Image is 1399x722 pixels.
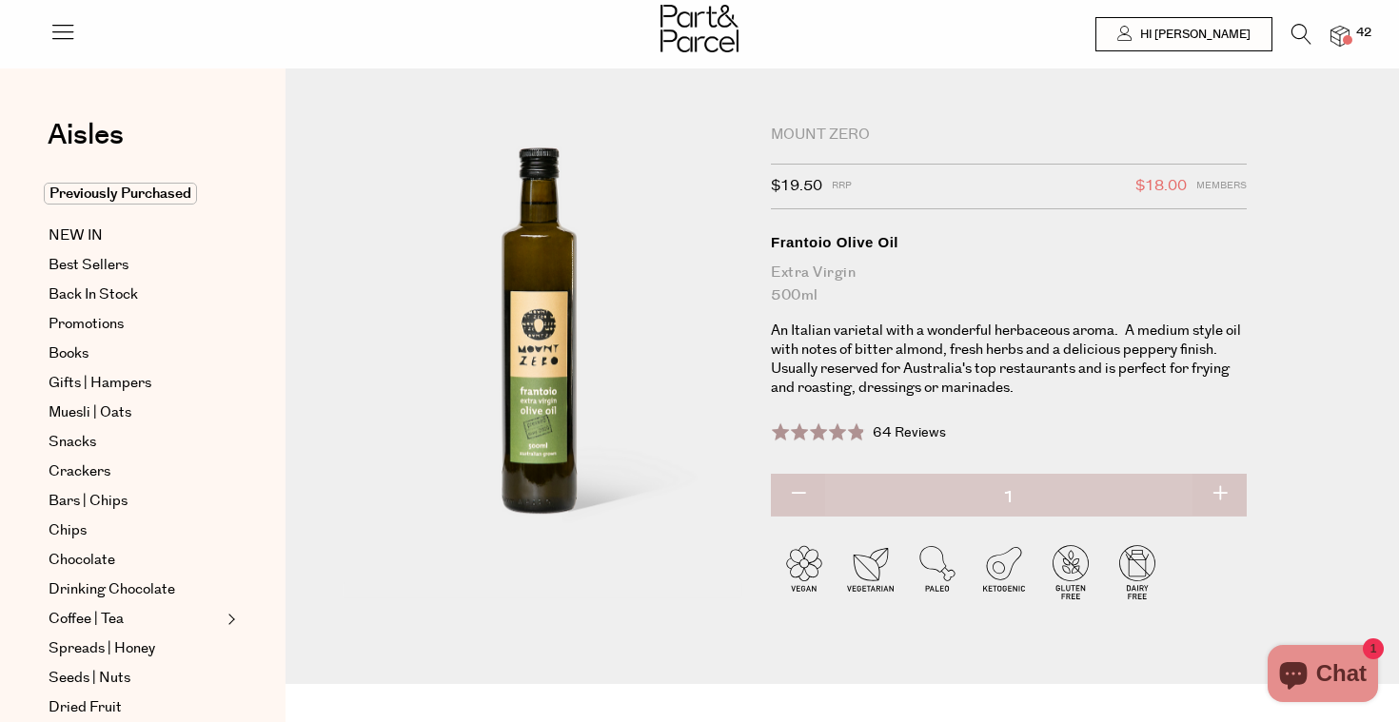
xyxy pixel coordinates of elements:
[48,121,124,168] a: Aisles
[49,696,122,719] span: Dried Fruit
[771,538,837,605] img: P_P-ICONS-Live_Bec_V11_Vegan.svg
[1351,25,1376,42] span: 42
[49,401,222,424] a: Muesli | Oats
[49,254,222,277] a: Best Sellers
[49,342,89,365] span: Books
[49,519,87,542] span: Chips
[1104,538,1171,605] img: P_P-ICONS-Live_Bec_V11_Dairy_Free.svg
[49,460,110,483] span: Crackers
[49,637,155,660] span: Spreads | Honey
[49,372,151,395] span: Gifts | Hampers
[771,126,1247,145] div: Mount Zero
[49,224,222,247] a: NEW IN
[44,183,197,205] span: Previously Purchased
[49,608,124,631] span: Coffee | Tea
[1095,17,1272,51] a: Hi [PERSON_NAME]
[660,5,739,52] img: Part&Parcel
[1135,27,1251,43] span: Hi [PERSON_NAME]
[49,313,124,336] span: Promotions
[971,538,1037,605] img: P_P-ICONS-Live_Bec_V11_Ketogenic.svg
[49,460,222,483] a: Crackers
[1330,26,1350,46] a: 42
[49,401,131,424] span: Muesli | Oats
[771,322,1247,398] p: An Italian varietal with a wonderful herbaceous aroma. A medium style oil with notes of bitter al...
[1196,174,1247,199] span: Members
[49,372,222,395] a: Gifts | Hampers
[49,696,222,719] a: Dried Fruit
[49,490,222,513] a: Bars | Chips
[771,233,1247,252] div: Frantoio Olive Oil
[771,262,1247,307] div: Extra Virgin 500ml
[49,283,222,306] a: Back In Stock
[223,608,236,631] button: Expand/Collapse Coffee | Tea
[49,313,222,336] a: Promotions
[343,126,742,597] img: Frantoio Olive Oil
[49,490,128,513] span: Bars | Chips
[49,667,222,690] a: Seeds | Nuts
[1135,174,1187,199] span: $18.00
[48,114,124,156] span: Aisles
[49,549,115,572] span: Chocolate
[49,549,222,572] a: Chocolate
[49,608,222,631] a: Coffee | Tea
[49,578,175,601] span: Drinking Chocolate
[771,174,822,199] span: $19.50
[1037,538,1104,605] img: P_P-ICONS-Live_Bec_V11_Gluten_Free.svg
[837,538,904,605] img: P_P-ICONS-Live_Bec_V11_Vegetarian.svg
[1262,645,1384,707] inbox-online-store-chat: Shopify online store chat
[49,519,222,542] a: Chips
[49,667,130,690] span: Seeds | Nuts
[49,578,222,601] a: Drinking Chocolate
[49,183,222,205] a: Previously Purchased
[771,474,1247,521] input: QTY Frantoio Olive Oil
[904,538,971,605] img: P_P-ICONS-Live_Bec_V11_Paleo.svg
[49,283,138,306] span: Back In Stock
[49,431,222,454] a: Snacks
[49,431,96,454] span: Snacks
[832,174,852,199] span: RRP
[49,342,222,365] a: Books
[873,423,946,442] span: 64 Reviews
[49,637,222,660] a: Spreads | Honey
[49,224,103,247] span: NEW IN
[49,254,128,277] span: Best Sellers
